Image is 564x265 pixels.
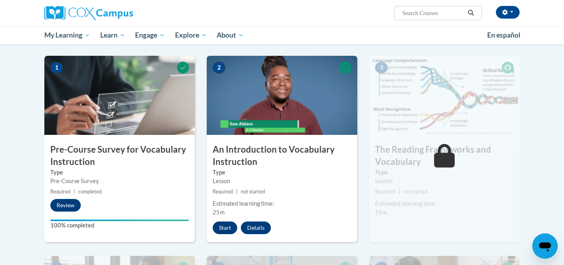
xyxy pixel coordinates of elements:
span: My Learning [44,30,90,40]
span: Required [50,189,70,195]
span: 25m [213,209,225,216]
iframe: Button to launch messaging window [532,233,558,259]
button: Account Settings [496,6,520,19]
span: Explore [175,30,207,40]
button: Review [50,199,81,212]
div: Your progress [50,220,189,221]
span: | [236,189,238,195]
div: Estimated learning time: [213,199,351,208]
span: 15m [375,209,387,216]
input: Search Courses [402,8,465,18]
label: Type [375,168,514,177]
span: 3 [375,62,388,74]
div: Pre-Course Survey [50,177,189,185]
span: | [398,189,400,195]
a: En español [482,27,526,44]
div: Lesson [375,177,514,185]
span: About [217,30,244,40]
a: Learn [95,26,130,44]
img: Cox Campus [44,6,133,20]
a: My Learning [39,26,95,44]
span: 1 [50,62,63,74]
button: Details [241,221,271,234]
img: Course Image [369,56,520,135]
span: 2 [213,62,225,74]
button: Start [213,221,237,234]
span: Required [375,189,395,195]
a: Cox Campus [44,6,195,20]
span: Engage [135,30,165,40]
div: Estimated learning time: [375,199,514,208]
h3: An Introduction to Vocabulary Instruction [207,144,357,168]
span: completed [78,189,102,195]
a: About [212,26,249,44]
h3: The Reading Frameworks and Vocabulary [369,144,520,168]
h3: Pre-Course Survey for Vocabulary Instruction [44,144,195,168]
label: 100% completed [50,221,189,230]
button: Search [465,8,477,18]
div: Lesson [213,177,351,185]
label: Type [50,168,189,177]
img: Course Image [207,56,357,135]
span: En español [487,31,520,39]
img: Course Image [44,56,195,135]
div: Main menu [32,26,532,44]
span: not started [403,189,427,195]
span: not started [241,189,265,195]
span: Required [213,189,233,195]
a: Engage [130,26,170,44]
span: | [74,189,75,195]
a: Explore [170,26,212,44]
span: Learn [100,30,125,40]
label: Type [213,168,351,177]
